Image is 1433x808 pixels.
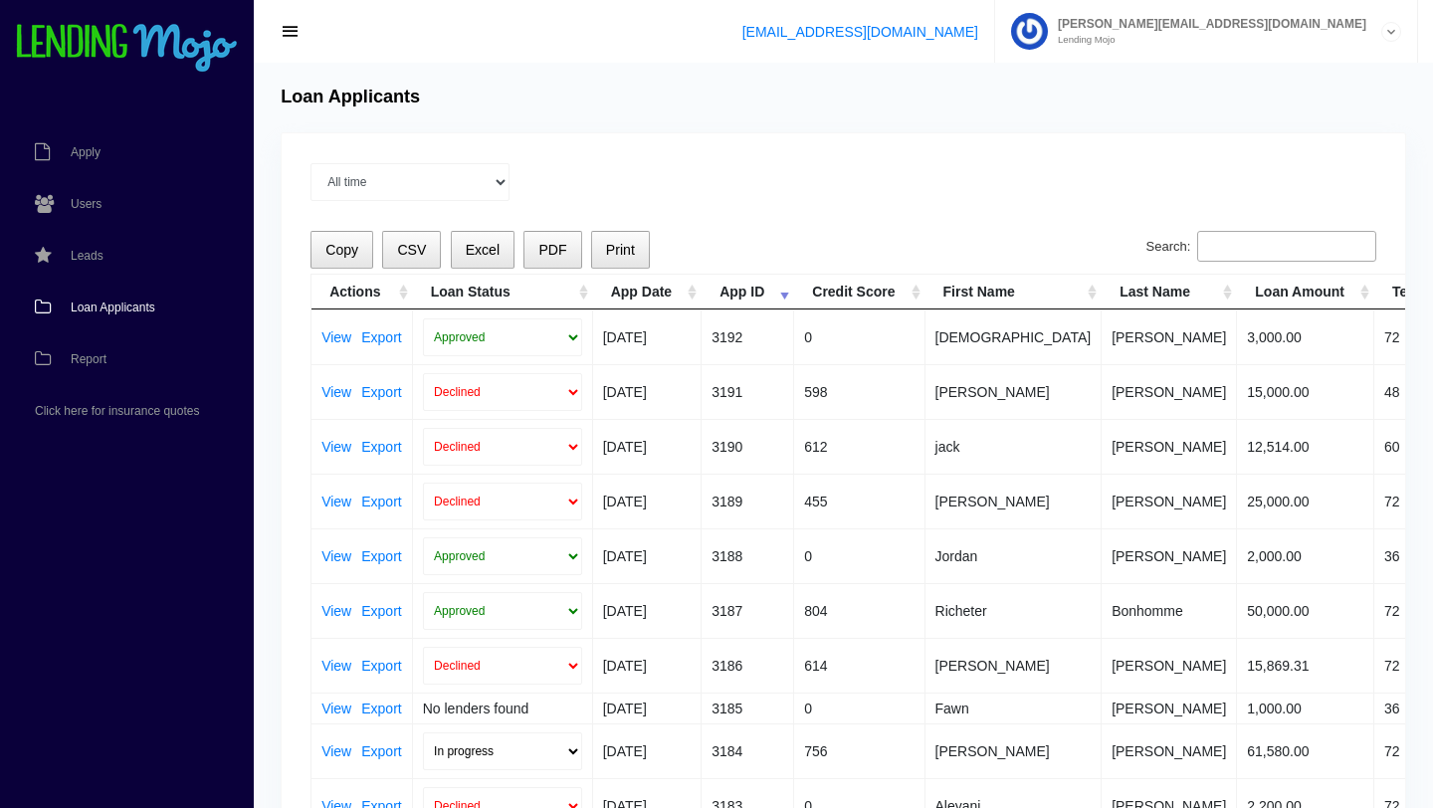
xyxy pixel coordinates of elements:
td: [PERSON_NAME] [1102,474,1237,528]
td: 804 [794,583,924,638]
td: [DATE] [593,419,702,474]
span: Report [71,353,106,365]
td: 3184 [702,723,794,778]
a: Export [361,744,401,758]
a: View [321,604,351,618]
a: View [321,330,351,344]
a: View [321,440,351,454]
td: 756 [794,723,924,778]
td: No lenders found [413,693,593,723]
td: [DATE] [593,528,702,583]
td: 50,000.00 [1237,583,1374,638]
td: [PERSON_NAME] [925,638,1103,693]
a: View [321,744,351,758]
button: CSV [382,231,441,270]
td: 612 [794,419,924,474]
td: 0 [794,528,924,583]
th: First Name: activate to sort column ascending [925,275,1103,309]
td: [DATE] [593,693,702,723]
td: [PERSON_NAME] [925,364,1103,419]
td: 455 [794,474,924,528]
button: PDF [523,231,581,270]
td: 25,000.00 [1237,474,1374,528]
span: CSV [397,242,426,258]
span: Leads [71,250,103,262]
td: 614 [794,638,924,693]
a: Export [361,440,401,454]
span: Print [606,242,635,258]
td: [PERSON_NAME] [925,723,1103,778]
td: 0 [794,693,924,723]
td: 3192 [702,309,794,364]
td: 3,000.00 [1237,309,1374,364]
img: Profile image [1011,13,1048,50]
a: View [321,702,351,715]
td: 3189 [702,474,794,528]
a: [EMAIL_ADDRESS][DOMAIN_NAME] [742,24,978,40]
td: 15,000.00 [1237,364,1374,419]
h4: Loan Applicants [281,87,420,108]
span: Apply [71,146,101,158]
a: Export [361,549,401,563]
td: 3187 [702,583,794,638]
span: Excel [466,242,500,258]
button: Print [591,231,650,270]
a: View [321,495,351,508]
th: App ID: activate to sort column ascending [702,275,794,309]
a: View [321,549,351,563]
a: Export [361,495,401,508]
span: Loan Applicants [71,302,155,313]
td: 3190 [702,419,794,474]
span: Users [71,198,102,210]
td: [DATE] [593,474,702,528]
button: Copy [310,231,373,270]
td: 598 [794,364,924,419]
span: [PERSON_NAME][EMAIL_ADDRESS][DOMAIN_NAME] [1048,18,1366,30]
a: Export [361,330,401,344]
td: [PERSON_NAME] [1102,723,1237,778]
td: 3191 [702,364,794,419]
td: [DATE] [593,638,702,693]
span: Copy [325,242,358,258]
td: 3186 [702,638,794,693]
td: [DATE] [593,309,702,364]
td: [PERSON_NAME] [925,474,1103,528]
input: Search: [1197,231,1376,263]
td: [PERSON_NAME] [1102,419,1237,474]
th: Credit Score: activate to sort column ascending [794,275,924,309]
td: 1,000.00 [1237,693,1374,723]
td: Jordan [925,528,1103,583]
td: [PERSON_NAME] [1102,364,1237,419]
td: 3188 [702,528,794,583]
td: [DATE] [593,583,702,638]
td: [DATE] [593,723,702,778]
a: Export [361,659,401,673]
label: Search: [1146,231,1376,263]
th: Actions: activate to sort column ascending [311,275,413,309]
a: View [321,385,351,399]
span: PDF [538,242,566,258]
th: Last Name: activate to sort column ascending [1102,275,1237,309]
td: 0 [794,309,924,364]
td: [DEMOGRAPHIC_DATA] [925,309,1103,364]
td: jack [925,419,1103,474]
td: [PERSON_NAME] [1102,693,1237,723]
td: [PERSON_NAME] [1102,309,1237,364]
a: Export [361,385,401,399]
a: Export [361,702,401,715]
a: View [321,659,351,673]
td: 2,000.00 [1237,528,1374,583]
td: [DATE] [593,364,702,419]
td: Bonhomme [1102,583,1237,638]
span: Click here for insurance quotes [35,405,199,417]
td: Fawn [925,693,1103,723]
td: Richeter [925,583,1103,638]
td: 15,869.31 [1237,638,1374,693]
td: 12,514.00 [1237,419,1374,474]
img: logo-small.png [15,24,239,74]
td: 61,580.00 [1237,723,1374,778]
small: Lending Mojo [1048,35,1366,45]
td: 3185 [702,693,794,723]
button: Excel [451,231,515,270]
td: [PERSON_NAME] [1102,528,1237,583]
